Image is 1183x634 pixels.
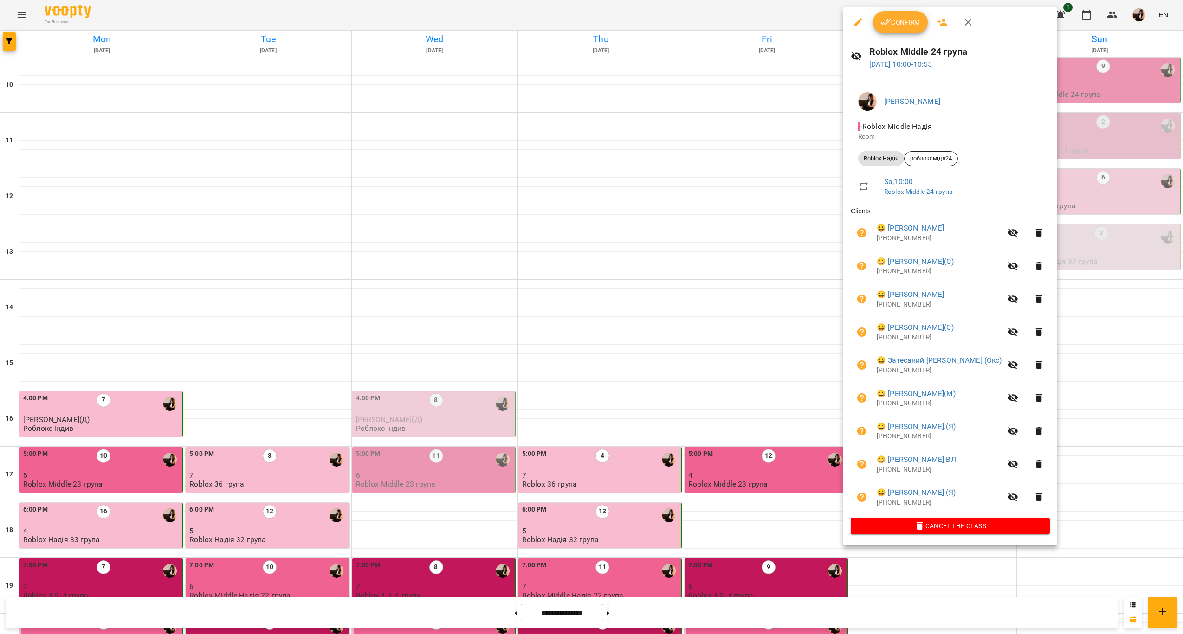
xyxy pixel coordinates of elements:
[877,256,954,267] a: 😀 [PERSON_NAME](С)
[851,222,873,244] button: Unpaid. Bill the attendance?
[877,333,1002,342] p: [PHONE_NUMBER]
[851,453,873,475] button: Unpaid. Bill the attendance?
[877,421,956,432] a: 😀 [PERSON_NAME].(Я)
[858,154,904,163] span: Roblox Надія
[877,454,956,465] a: 😀 [PERSON_NAME] ВЛ
[851,255,873,277] button: Unpaid. Bill the attendance?
[884,97,940,106] a: [PERSON_NAME]
[877,234,1002,243] p: [PHONE_NUMBER]
[884,177,913,186] a: Sa , 10:00
[877,223,944,234] a: 😀 [PERSON_NAME]
[851,288,873,310] button: Unpaid. Bill the attendance?
[851,321,873,343] button: Unpaid. Bill the attendance?
[877,289,944,300] a: 😀 [PERSON_NAME]
[851,387,873,409] button: Unpaid. Bill the attendance?
[851,354,873,376] button: Unpaid. Bill the attendance?
[877,399,1002,408] p: [PHONE_NUMBER]
[877,322,954,333] a: 😀 [PERSON_NAME](С)
[851,420,873,442] button: Unpaid. Bill the attendance?
[877,487,956,498] a: 😀 [PERSON_NAME] (Я)
[858,92,877,111] img: f1c8304d7b699b11ef2dd1d838014dff.jpg
[877,366,1002,375] p: [PHONE_NUMBER]
[858,122,934,131] span: - Roblox Middle Надія
[884,188,952,195] a: Roblox Middle 24 група
[858,520,1042,532] span: Cancel the class
[877,432,1002,441] p: [PHONE_NUMBER]
[877,465,1002,474] p: [PHONE_NUMBER]
[851,206,1050,517] ul: Clients
[877,355,1002,366] a: 😀 Затесаний [PERSON_NAME] (Окс)
[869,45,1050,59] h6: Roblox Middle 24 група
[904,151,958,166] div: роблоксмідл24
[873,11,928,33] button: Confirm
[877,388,956,399] a: 😀 [PERSON_NAME](М)
[869,60,932,69] a: [DATE] 10:00-10:55
[877,267,1002,276] p: [PHONE_NUMBER]
[877,498,1002,507] p: [PHONE_NUMBER]
[851,518,1050,534] button: Cancel the class
[877,300,1002,309] p: [PHONE_NUMBER]
[905,154,957,163] span: роблоксмідл24
[858,132,1042,141] p: Room
[851,486,873,508] button: Unpaid. Bill the attendance?
[880,17,920,28] span: Confirm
